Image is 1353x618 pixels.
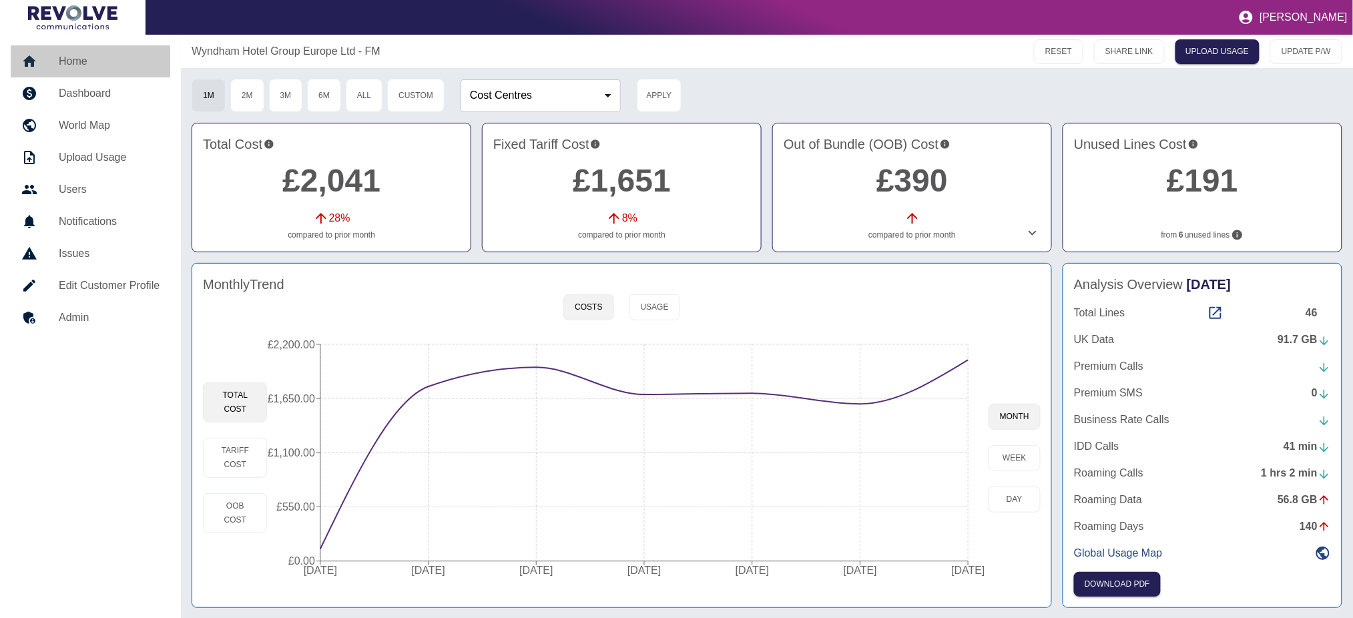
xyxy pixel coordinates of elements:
svg: This is the total charges incurred over 1 months [264,134,274,154]
b: 6 [1179,229,1183,241]
h5: Users [59,182,160,198]
button: Click here to download the most recent invoice. If the current month’s invoice is unavailable, th... [1074,572,1161,597]
div: 1 hrs 2 min [1262,465,1331,481]
button: UPDATE P/W [1270,39,1342,64]
h5: Dashboard [59,85,160,101]
h4: Analysis Overview [1074,274,1331,294]
tspan: [DATE] [952,565,985,576]
button: RESET [1034,39,1083,64]
img: Logo [28,5,117,29]
a: Roaming Days140 [1074,519,1331,535]
p: Premium SMS [1074,385,1143,401]
tspan: £1,650.00 [268,393,315,404]
p: Premium Calls [1074,358,1143,374]
h5: Notifications [59,214,160,230]
a: Notifications [11,206,170,238]
a: Roaming Calls1 hrs 2 min [1074,465,1331,481]
a: IDD Calls41 min [1074,438,1331,454]
a: Issues [11,238,170,270]
button: Total Cost [203,382,267,422]
p: Roaming Days [1074,519,1144,535]
h4: Unused Lines Cost [1074,134,1331,154]
button: SHARE LINK [1094,39,1164,64]
button: [PERSON_NAME] [1233,4,1353,31]
button: month [989,404,1041,430]
a: £1,651 [573,163,671,198]
h5: Admin [59,310,160,326]
p: Roaming Calls [1074,465,1143,481]
a: Business Rate Calls [1074,412,1331,428]
button: week [989,445,1041,471]
a: Roaming Data56.8 GB [1074,492,1331,508]
h5: Edit Customer Profile [59,278,160,294]
a: UK Data91.7 GB [1074,332,1331,348]
a: Edit Customer Profile [11,270,170,302]
svg: Costs outside of your fixed tariff [940,134,951,154]
div: 56.8 GB [1278,492,1331,508]
a: £2,041 [282,163,380,198]
tspan: [DATE] [736,565,769,576]
svg: This is your recurring contracted cost [590,134,601,154]
tspan: £1,100.00 [268,447,315,458]
button: OOB Cost [203,493,267,533]
tspan: [DATE] [412,565,445,576]
span: [DATE] [1187,277,1231,292]
a: Premium Calls [1074,358,1331,374]
p: [PERSON_NAME] [1260,11,1348,23]
p: compared to prior month [203,229,460,241]
button: Apply [637,79,682,112]
tspan: [DATE] [844,565,877,576]
p: compared to prior month [493,229,750,241]
p: 28 % [329,210,350,226]
a: UPLOAD USAGE [1175,39,1260,64]
button: Tariff Cost [203,438,267,478]
tspan: [DATE] [304,565,337,576]
a: £390 [876,163,948,198]
div: 0 [1312,385,1331,401]
tspan: £2,200.00 [268,339,315,350]
tspan: £550.00 [277,501,316,513]
button: Costs [563,294,613,320]
a: World Map [11,109,170,141]
a: Upload Usage [11,141,170,174]
a: £191 [1167,163,1238,198]
tspan: £0.00 [288,556,315,567]
p: IDD Calls [1074,438,1119,454]
tspan: [DATE] [520,565,553,576]
button: Usage [629,294,680,320]
a: Admin [11,302,170,334]
a: Home [11,45,170,77]
p: from unused lines [1074,229,1331,241]
div: 41 min [1284,438,1331,454]
div: 91.7 GB [1278,332,1331,348]
h5: Issues [59,246,160,262]
div: 46 [1306,305,1331,321]
button: All [346,79,382,112]
button: 3M [269,79,303,112]
button: Custom [387,79,445,112]
a: Global Usage Map [1074,545,1331,561]
h5: Upload Usage [59,149,160,166]
a: Total Lines46 [1074,305,1331,321]
button: 6M [307,79,341,112]
a: Dashboard [11,77,170,109]
p: Roaming Data [1074,492,1142,508]
p: UK Data [1074,332,1114,348]
p: Business Rate Calls [1074,412,1169,428]
h4: Fixed Tariff Cost [493,134,750,154]
tspan: [DATE] [628,565,661,576]
h5: Home [59,53,160,69]
button: day [989,487,1041,513]
p: 8 % [622,210,637,226]
div: 140 [1300,519,1331,535]
h4: Total Cost [203,134,460,154]
h5: World Map [59,117,160,133]
a: Wyndham Hotel Group Europe Ltd - FM [192,43,380,59]
h4: Monthly Trend [203,274,284,294]
svg: Lines not used during your chosen timeframe. If multiple months selected only lines never used co... [1232,229,1244,241]
p: Global Usage Map [1074,545,1163,561]
a: Users [11,174,170,206]
a: Premium SMS0 [1074,385,1331,401]
h4: Out of Bundle (OOB) Cost [784,134,1041,154]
